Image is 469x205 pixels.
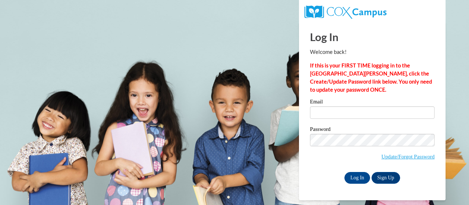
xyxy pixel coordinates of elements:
[310,99,435,106] label: Email
[310,62,432,93] strong: If this is your FIRST TIME logging in to the [GEOGRAPHIC_DATA][PERSON_NAME], click the Create/Upd...
[381,154,435,160] a: Update/Forgot Password
[344,172,370,184] input: Log In
[310,48,435,56] p: Welcome back!
[310,29,435,44] h1: Log In
[372,172,400,184] a: Sign Up
[310,127,435,134] label: Password
[304,6,387,19] img: COX Campus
